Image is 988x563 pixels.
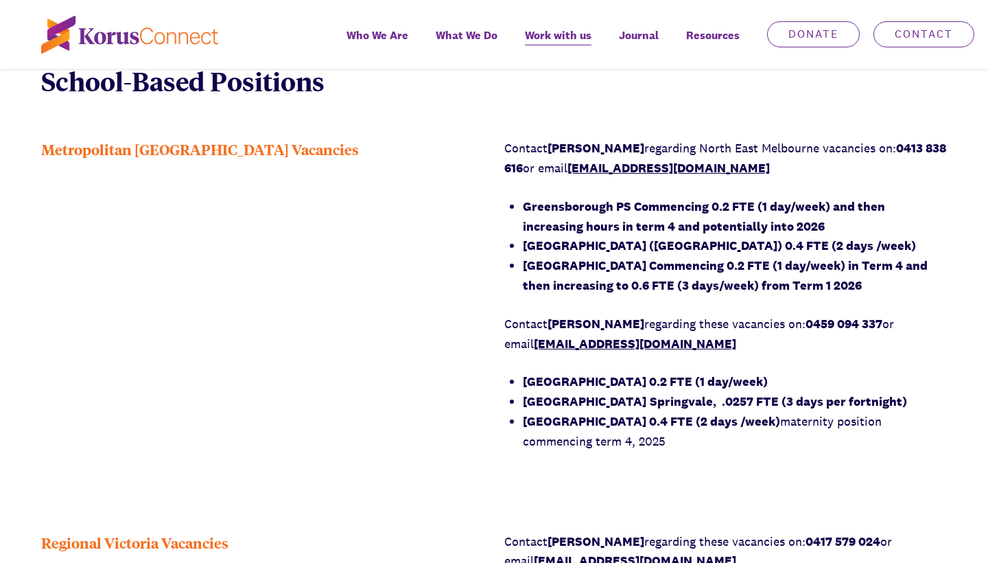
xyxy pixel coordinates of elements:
p: Contact regarding North East Melbourne vacancies on: or email [504,139,947,179]
img: korus-connect%2Fc5177985-88d5-491d-9cd7-4a1febad1357_logo.svg [41,16,218,54]
strong: 0417 579 024 [805,533,880,549]
span: Who We Are [346,25,408,45]
span: Journal [619,25,659,45]
p: School-Based Positions [41,65,716,97]
span: Work with us [525,25,591,45]
strong: [GEOGRAPHIC_DATA] [523,393,646,409]
a: What We Do [422,19,511,69]
strong: [PERSON_NAME] [548,140,644,156]
a: Journal [605,19,672,69]
strong: [PERSON_NAME] [548,316,644,332]
a: [EMAIL_ADDRESS][DOMAIN_NAME] [534,336,736,352]
strong: [PERSON_NAME] [548,533,644,549]
strong: [GEOGRAPHIC_DATA] ([GEOGRAPHIC_DATA]) 0.4 FTE (2 days /week) [523,238,916,253]
strong: 0459 094 337 [805,316,882,332]
li: maternity position commencing term 4, 2025 [523,412,947,452]
a: Work with us [511,19,605,69]
strong: [GEOGRAPHIC_DATA] 0.4 FTE (2 days /week) [523,413,780,429]
strong: 0413 838 616 [504,140,946,176]
a: [EMAIL_ADDRESS][DOMAIN_NAME] [567,160,770,176]
span: What We Do [436,25,497,45]
a: Who We Are [333,19,422,69]
strong: [GEOGRAPHIC_DATA] 0.2 FTE (1 day/week) [523,374,768,389]
div: Resources [672,19,753,69]
a: Donate [767,21,860,47]
strong: Springvale, .0257 FTE (3 days per fortnight) [650,393,907,409]
strong: [GEOGRAPHIC_DATA] Commencing 0.2 FTE (1 day/week) in Term 4 and then increasing to 0.6 FTE (3 day... [523,257,928,293]
p: Contact regarding these vacancies on: or email [504,314,947,354]
div: Metropolitan [GEOGRAPHIC_DATA] Vacancies [41,139,484,470]
a: Contact [873,21,974,47]
strong: Greensborough PS Commencing 0.2 FTE (1 day/week) and then increasing hours in term 4 and potentia... [523,198,885,234]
